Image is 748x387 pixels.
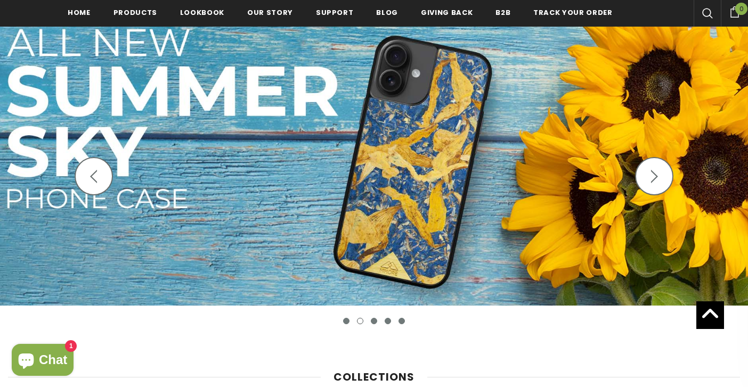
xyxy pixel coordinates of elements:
button: 2 [357,318,363,324]
span: Track your order [533,7,612,18]
button: 3 [371,318,377,324]
span: Blog [376,7,398,18]
span: support [316,7,354,18]
inbox-online-store-chat: Shopify online store chat [9,344,77,378]
a: 0 [721,5,748,18]
span: Giving back [421,7,473,18]
span: Products [113,7,157,18]
button: 4 [385,318,391,324]
button: 1 [343,318,349,324]
span: Collections [334,369,414,384]
span: Our Story [247,7,293,18]
span: Lookbook [180,7,224,18]
span: 0 [735,3,747,15]
button: 5 [399,318,405,324]
span: Home [68,7,91,18]
span: B2B [495,7,510,18]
